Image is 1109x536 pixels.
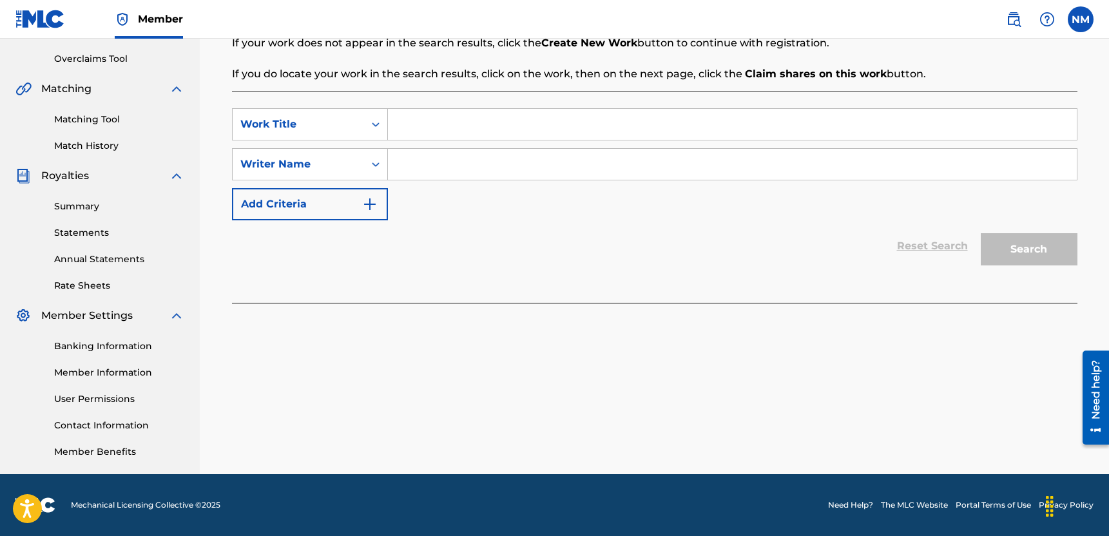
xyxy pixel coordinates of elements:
a: Summary [54,200,184,213]
strong: Create New Work [541,37,637,49]
strong: Claim shares on this work [745,68,887,80]
a: Need Help? [828,499,873,511]
p: If your work does not appear in the search results, click the button to continue with registration. [232,35,1077,51]
a: Member Information [54,366,184,379]
a: The MLC Website [881,499,948,511]
iframe: Chat Widget [1045,474,1109,536]
a: Privacy Policy [1039,499,1094,511]
img: 9d2ae6d4665cec9f34b9.svg [362,196,378,212]
span: Mechanical Licensing Collective © 2025 [71,499,220,511]
div: User Menu [1068,6,1094,32]
a: Portal Terms of Use [956,499,1031,511]
a: Annual Statements [54,253,184,266]
img: Top Rightsholder [115,12,130,27]
div: Drag [1039,487,1060,526]
img: expand [169,81,184,97]
span: Royalties [41,168,89,184]
img: expand [169,168,184,184]
a: Rate Sheets [54,279,184,292]
a: Matching Tool [54,113,184,126]
span: Matching [41,81,92,97]
img: Royalties [15,168,31,184]
a: Match History [54,139,184,153]
a: Member Benefits [54,445,184,459]
img: logo [15,497,55,513]
a: Overclaims Tool [54,52,184,66]
button: Add Criteria [232,188,388,220]
span: Member Settings [41,308,133,323]
a: Public Search [1001,6,1027,32]
img: Matching [15,81,32,97]
span: Member [138,12,183,26]
a: Contact Information [54,419,184,432]
div: Work Title [240,117,356,132]
img: search [1006,12,1021,27]
img: MLC Logo [15,10,65,28]
img: expand [169,308,184,323]
a: Banking Information [54,340,184,353]
img: Member Settings [15,308,31,323]
div: Writer Name [240,157,356,172]
a: User Permissions [54,392,184,406]
p: If you do locate your work in the search results, click on the work, then on the next page, click... [232,66,1077,82]
form: Search Form [232,108,1077,272]
iframe: Resource Center [1073,345,1109,449]
a: Statements [54,226,184,240]
div: Help [1034,6,1060,32]
img: help [1039,12,1055,27]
